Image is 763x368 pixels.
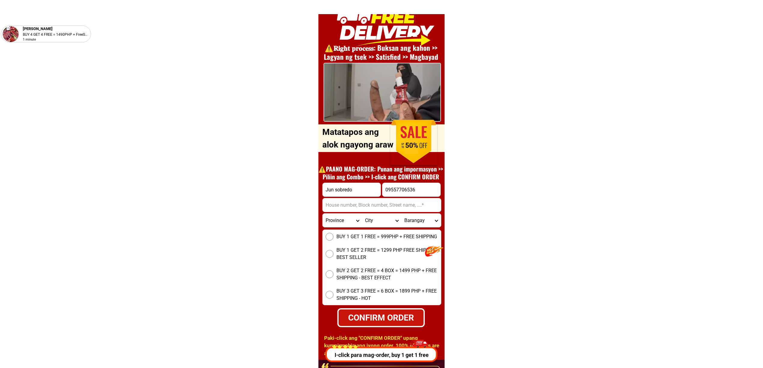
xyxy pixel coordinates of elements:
select: Select province [323,214,362,227]
div: CONFIRM ORDER [336,311,426,324]
h1: Paki-click ang "CONFIRM ORDER" upang kumpirmahin ang iyong order. 100% of orders are anonymous an... [324,334,443,365]
span: BUY 1 GET 2 FREE = 1299 PHP FREE SHIPPING - BEST SELLER [336,247,441,261]
input: Input full_name [323,183,381,196]
h1: ORDER DITO [339,121,434,147]
span: BUY 2 GET 2 FREE = 4 BOX = 1499 PHP + FREE SHIPPING - BEST EFFECT [336,267,441,281]
p: I-click para mag-order, buy 1 get 1 free [326,351,440,359]
h1: 50% [397,141,427,150]
input: Input address [323,198,441,212]
input: Input phone_number [382,183,440,196]
input: BUY 2 GET 2 FREE = 4 BOX = 1499 PHP + FREE SHIPPING - BEST EFFECT [326,270,333,278]
h1: ⚠️️𝐑𝐢𝐠𝐡𝐭 𝐩𝐫𝐨𝐜𝐞𝐬𝐬: Buksan ang kahon >> Lagyan ng tsek >> Satisfied >> Magbayad [315,44,446,62]
input: BUY 1 GET 2 FREE = 1299 PHP FREE SHIPPING - BEST SELLER [326,250,333,258]
h1: ⚠️️PAANO MAG-ORDER: Punan ang impormasyon >> Piliin ang Combo >> I-click ang CONFIRM ORDER [315,165,446,181]
input: BUY 1 GET 1 FREE = 999PHP + FREE SHIPPING [326,233,333,241]
select: Select commune [401,214,441,227]
span: BUY 3 GET 3 FREE = 6 BOX = 1899 PHP + FREE SHIPPING - HOT [336,287,441,302]
select: Select district [362,214,401,227]
span: BUY 1 GET 1 FREE = 999PHP + FREE SHIPPING [336,233,437,240]
p: Matatapos ang alok ngayong araw [322,126,396,151]
input: BUY 3 GET 3 FREE = 6 BOX = 1899 PHP + FREE SHIPPING - HOT [326,291,333,299]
